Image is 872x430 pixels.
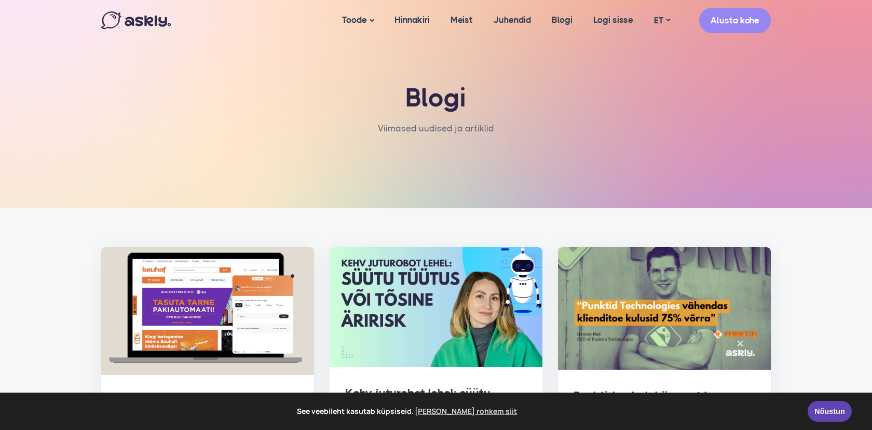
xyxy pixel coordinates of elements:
[345,386,491,417] a: Kehv juturobot lehel: süütu tüütus või tõsine äririsk
[644,13,680,28] a: ET
[15,404,800,419] span: See veebileht kasutab küpsiseid.
[378,121,494,136] li: Viimased uudised ja artiklid
[378,121,494,146] nav: breadcrumb
[215,83,657,113] h1: Blogi
[414,404,519,419] a: learn more about cookies
[699,8,771,33] a: Alusta kohe
[101,11,171,29] img: Askly
[808,401,852,422] a: Nõustun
